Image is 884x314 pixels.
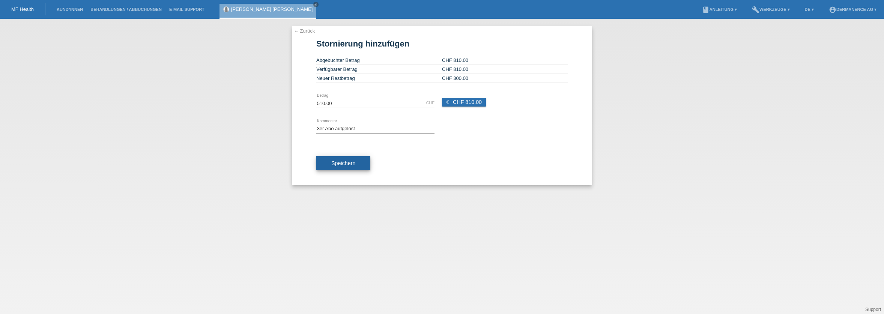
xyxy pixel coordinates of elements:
[165,7,208,12] a: E-Mail Support
[313,2,319,7] a: close
[748,7,794,12] a: buildWerkzeuge ▾
[442,75,468,81] span: CHF 300.00
[314,3,318,6] i: close
[801,7,818,12] a: DE ▾
[426,101,434,105] div: CHF
[453,99,482,105] span: CHF 810.00
[316,156,370,170] button: Speichern
[442,57,468,63] span: CHF 810.00
[829,6,836,14] i: account_circle
[87,7,165,12] a: Behandlungen / Abbuchungen
[231,6,313,12] a: [PERSON_NAME] [PERSON_NAME]
[331,160,355,166] span: Speichern
[294,28,315,34] a: ← Zurück
[825,7,880,12] a: account_circleDermanence AG ▾
[316,39,568,48] h1: Stornierung hinzufügen
[865,307,881,312] a: Support
[53,7,87,12] a: Kund*innen
[702,6,710,14] i: book
[442,66,468,72] span: CHF 810.00
[752,6,759,14] i: build
[11,6,34,12] a: MF Health
[442,98,486,107] button: arrow_back_ios CHF 810.00
[316,74,442,83] td: Neuer Restbetrag
[698,7,741,12] a: bookAnleitung ▾
[316,56,442,65] td: Abgebuchter Betrag
[316,65,442,74] td: Verfügbarer Betrag
[446,99,451,105] i: arrow_back_ios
